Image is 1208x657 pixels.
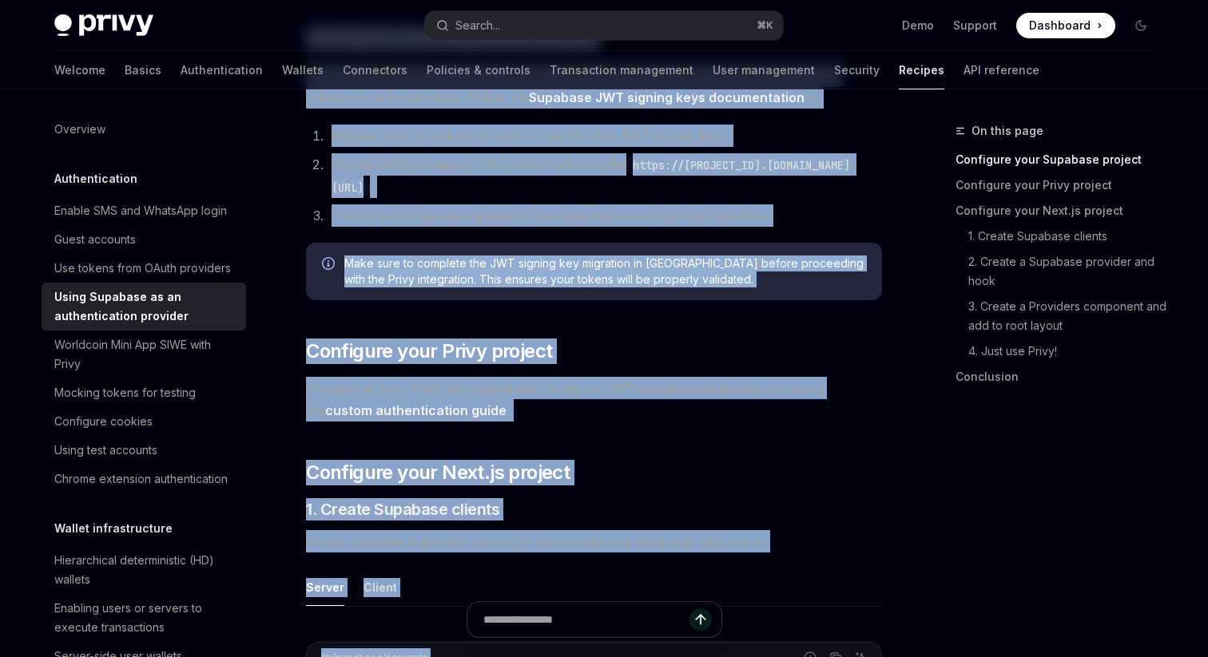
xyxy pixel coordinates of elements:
button: Send message [689,608,712,631]
span: 1. Create Supabase clients [306,498,499,520]
svg: Info [322,257,338,273]
a: 4. Just use Privy! [968,338,1166,364]
a: Mocking tokens for testing [42,378,246,407]
div: Enabling users or servers to execute transactions [54,599,236,637]
a: API reference [964,51,1039,89]
div: Using test accounts [54,441,157,460]
li: Ensure your Supabase project is using an asymmetric signing algorithm. [327,204,882,227]
a: Policies & controls [427,51,530,89]
button: Client [364,568,397,606]
a: Configure your Next.js project [956,198,1166,224]
li: Get the JWKS endpoint URL, which will look like . [327,153,882,198]
a: Overview [42,115,246,144]
div: Guest accounts [54,230,136,249]
span: On this page [972,121,1043,141]
h5: Wallet infrastructure [54,519,173,538]
a: Using test accounts [42,436,246,465]
a: Enable SMS and WhatsApp login [42,196,246,225]
a: Conclusion [956,364,1166,390]
span: Configure your Next.js project [306,460,570,485]
a: Configure cookies [42,407,246,436]
a: Using Supabase as an authentication provider [42,283,246,330]
a: Hierarchical deterministic (HD) wallets [42,546,246,594]
button: Toggle dark mode [1128,13,1154,38]
div: Configure cookies [54,412,153,431]
div: Worldcoin Mini App SIWE with Privy [54,335,236,374]
a: Configure your Privy project [956,172,1166,198]
a: 2. Create a Supabase provider and hook [968,249,1166,294]
a: Enabling users or servers to execute transactions [42,594,246,642]
a: 1. Create Supabase clients [968,224,1166,249]
a: Configure your Supabase project [956,147,1166,172]
button: Search...⌘K [425,11,783,40]
a: custom authentication guide [325,402,507,419]
a: Welcome [54,51,105,89]
a: Guest accounts [42,225,246,254]
span: Make sure to complete the JWT signing key migration in [GEOGRAPHIC_DATA] before proceeding with t... [344,255,866,287]
span: ⌘ K [757,19,773,32]
a: Supabase JWT signing keys documentation [529,89,805,106]
div: Chrome extension authentication [54,469,228,489]
a: User management [713,51,815,89]
a: Transaction management [550,51,693,89]
div: Mocking tokens for testing [54,383,196,402]
a: Connectors [343,51,407,89]
div: Enable SMS and WhatsApp login [54,201,227,220]
div: Overview [54,120,105,139]
a: Use tokens from OAuth providers [42,254,246,283]
a: 3. Create a Providers component and add to root layout [968,294,1166,338]
img: dark logo [54,14,153,37]
button: Server [306,568,344,606]
div: Search... [455,16,500,35]
a: Recipes [899,51,944,89]
span: Create separate Supabase clients for server-side and client-side operations. [306,530,882,552]
a: Authentication [181,51,263,89]
div: Using Supabase as an authentication provider [54,287,236,326]
li: Migrate your Supabase project to use the new JWT signing keys. [327,125,882,147]
a: Chrome extension authentication [42,465,246,493]
a: Support [953,18,997,34]
span: Dashboard [1029,18,1091,34]
a: Dashboard [1016,13,1115,38]
a: Basics [125,51,161,89]
a: Worldcoin Mini App SIWE with Privy [42,330,246,378]
a: Wallets [282,51,324,89]
a: Demo [902,18,934,34]
h5: Authentication [54,169,137,188]
a: Security [834,51,880,89]
span: Configure your Privy project [306,338,552,364]
span: Navigate to your Privy dashboard and configure JWT-based authentication following the . [306,377,882,422]
div: Hierarchical deterministic (HD) wallets [54,551,236,589]
div: Use tokens from OAuth providers [54,259,231,278]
